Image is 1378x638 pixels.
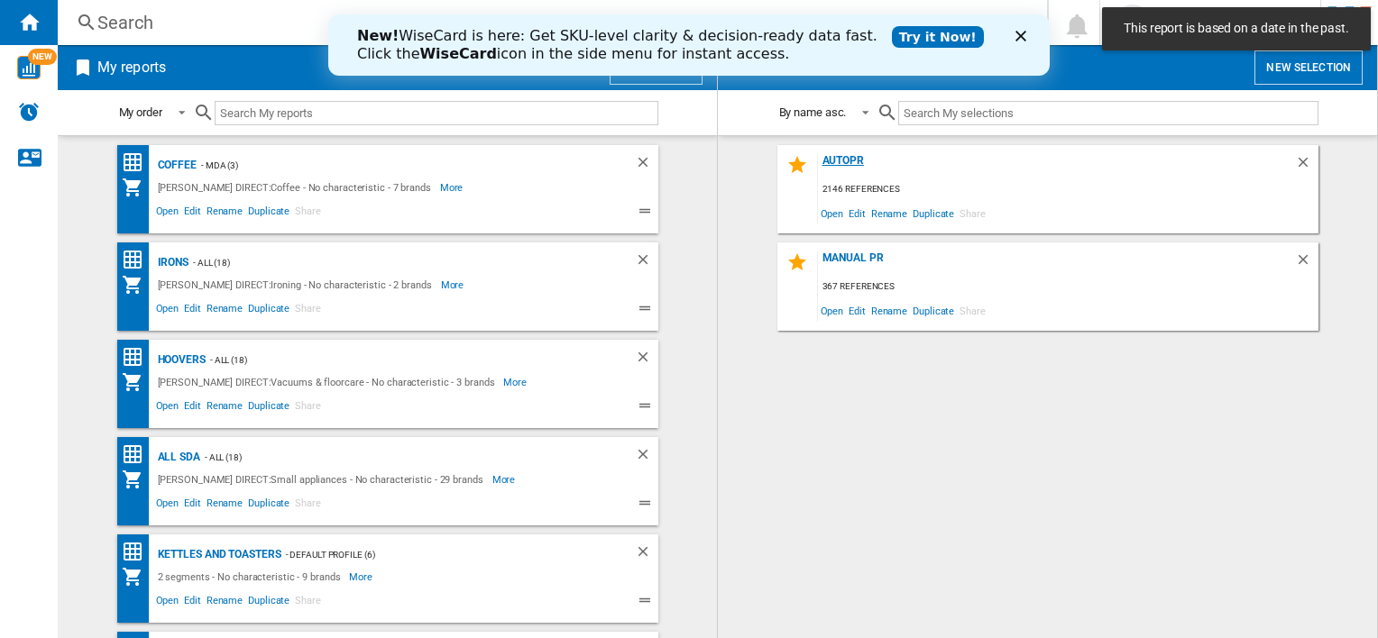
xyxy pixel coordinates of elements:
[122,566,153,588] div: My Assortment
[153,371,504,393] div: [PERSON_NAME] DIRECT:Vacuums & floorcare - No characteristic - 3 brands
[1295,251,1318,276] div: Delete
[292,203,324,224] span: Share
[153,203,182,224] span: Open
[818,154,1295,178] div: AUTOPR
[153,397,182,419] span: Open
[440,177,466,198] span: More
[153,495,182,516] span: Open
[188,251,598,274] div: - ALL (18)
[910,201,957,225] span: Duplicate
[868,298,910,323] span: Rename
[868,201,910,225] span: Rename
[94,50,170,85] h2: My reports
[204,592,245,614] span: Rename
[292,592,324,614] span: Share
[122,151,153,174] div: Price Ranking
[119,105,162,119] div: My order
[153,300,182,322] span: Open
[122,249,153,271] div: Price Ranking
[122,274,153,296] div: My Assortment
[349,566,375,588] span: More
[635,251,658,274] div: Delete
[846,298,868,323] span: Edit
[200,446,599,469] div: - ALL (18)
[245,397,292,419] span: Duplicate
[441,274,467,296] span: More
[153,592,182,614] span: Open
[846,201,868,225] span: Edit
[153,154,197,177] div: Coffee
[957,201,988,225] span: Share
[898,101,1318,125] input: Search My selections
[204,300,245,322] span: Rename
[153,566,350,588] div: 2 segments - No characteristic - 9 brands
[245,495,292,516] span: Duplicate
[635,543,658,566] div: Delete
[492,469,519,490] span: More
[153,349,206,371] div: Hoovers
[635,446,658,469] div: Delete
[122,177,153,198] div: My Assortment
[204,203,245,224] span: Rename
[503,371,529,393] span: More
[153,446,200,469] div: All SDA
[181,397,204,419] span: Edit
[204,495,245,516] span: Rename
[153,274,441,296] div: [PERSON_NAME] DIRECT:Ironing - No characteristic - 2 brands
[215,101,658,125] input: Search My reports
[122,371,153,393] div: My Assortment
[910,298,957,323] span: Duplicate
[818,298,847,323] span: Open
[281,543,599,566] div: - Default profile (6)
[292,300,324,322] span: Share
[245,203,292,224] span: Duplicate
[292,495,324,516] span: Share
[153,251,189,274] div: Irons
[153,469,492,490] div: [PERSON_NAME] DIRECT:Small appliances - No characteristic - 29 brands
[818,178,1318,201] div: 2146 references
[181,203,204,224] span: Edit
[957,298,988,323] span: Share
[818,251,1295,276] div: MANUAL PR
[153,543,281,566] div: Kettles and Toasters
[1254,50,1363,85] button: New selection
[122,469,153,490] div: My Assortment
[97,10,1000,35] div: Search
[635,154,658,177] div: Delete
[245,300,292,322] span: Duplicate
[779,105,847,119] div: By name asc.
[292,397,324,419] span: Share
[122,346,153,369] div: Price Ranking
[28,49,57,65] span: NEW
[18,101,40,123] img: alerts-logo.svg
[245,592,292,614] span: Duplicate
[204,397,245,419] span: Rename
[197,154,599,177] div: - mda (3)
[818,201,847,225] span: Open
[122,541,153,563] div: Price Ranking
[181,300,204,322] span: Edit
[1295,154,1318,178] div: Delete
[818,276,1318,298] div: 367 references
[17,56,41,79] img: wise-card.svg
[328,14,1050,76] iframe: Intercom live chat banner
[687,16,705,27] div: Close
[122,443,153,466] div: Price Ranking
[153,177,440,198] div: [PERSON_NAME] DIRECT:Coffee - No characteristic - 7 brands
[1118,20,1355,38] span: This report is based on a date in the past.
[635,349,658,371] div: Delete
[181,495,204,516] span: Edit
[181,592,204,614] span: Edit
[206,349,599,371] div: - ALL (18)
